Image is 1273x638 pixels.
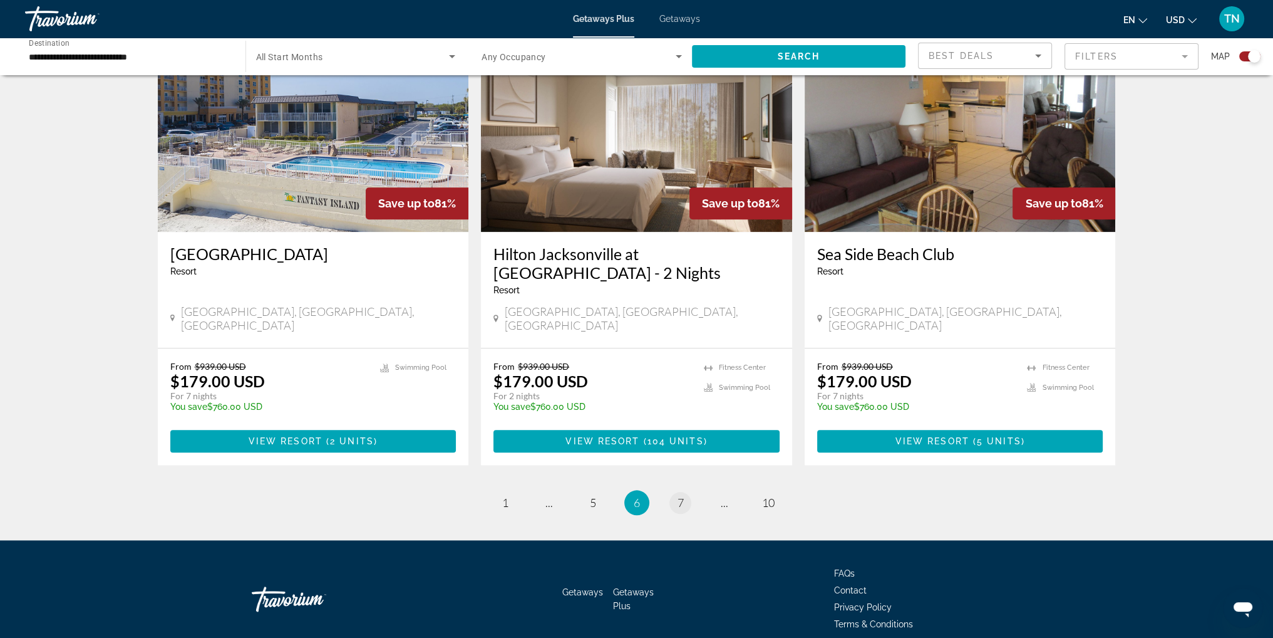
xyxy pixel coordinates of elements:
span: ( ) [969,436,1025,446]
span: From [170,361,192,372]
p: For 2 nights [493,390,691,402]
span: View Resort [565,436,639,446]
span: Save up to [702,197,758,210]
span: Map [1211,48,1230,65]
nav: Pagination [158,490,1116,515]
span: $939.00 USD [518,361,569,372]
a: Getaways [562,587,603,597]
p: $760.00 USD [493,402,691,412]
span: View Resort [249,436,322,446]
a: Hilton Jacksonville at [GEOGRAPHIC_DATA] - 2 Nights [493,244,780,282]
p: $760.00 USD [817,402,1015,412]
span: 5 [590,496,596,510]
p: For 7 nights [170,390,368,402]
span: en [1123,15,1135,25]
span: $939.00 USD [195,361,246,372]
span: 104 units [647,436,704,446]
span: From [817,361,838,372]
img: S423I01X.jpg [481,31,792,232]
iframe: Button to launch messaging window [1223,588,1263,628]
button: Change language [1123,11,1147,29]
p: $179.00 USD [493,372,588,390]
span: Fitness Center [1042,363,1089,372]
button: Search [692,45,906,68]
span: Resort [817,266,843,276]
span: ( ) [322,436,378,446]
a: Travorium [252,580,377,618]
span: 5 units [977,436,1021,446]
p: $179.00 USD [817,372,912,390]
img: 0771O01X.jpg [158,31,469,232]
span: Fitness Center [719,363,766,372]
a: Getaways Plus [573,14,634,24]
span: Save up to [1025,197,1081,210]
span: [GEOGRAPHIC_DATA], [GEOGRAPHIC_DATA], [GEOGRAPHIC_DATA] [505,305,780,332]
span: You save [170,402,207,412]
span: ... [721,496,728,510]
span: 2 units [330,436,374,446]
span: Resort [493,285,520,295]
span: 6 [634,496,640,510]
button: View Resort(5 units) [817,430,1103,452]
span: All Start Months [256,52,323,62]
span: You save [493,402,530,412]
button: User Menu [1215,6,1248,32]
span: 10 [762,496,775,510]
p: For 7 nights [817,390,1015,402]
span: ... [545,496,553,510]
a: [GEOGRAPHIC_DATA] [170,244,456,263]
a: Contact [834,585,867,595]
button: Filter [1064,43,1198,70]
span: Save up to [378,197,435,210]
div: 81% [366,187,468,219]
p: $179.00 USD [170,372,265,390]
a: Getaways [659,14,700,24]
img: 0756I01X.jpg [805,31,1116,232]
span: Swimming Pool [395,363,446,372]
button: View Resort(104 units) [493,430,780,452]
span: Search [777,51,820,61]
a: Travorium [25,3,150,35]
span: Swimming Pool [1042,384,1093,392]
span: TN [1224,13,1240,25]
div: 81% [1013,187,1115,219]
span: 7 [678,496,684,510]
a: Privacy Policy [834,602,892,612]
mat-select: Sort by [929,48,1041,63]
span: From [493,361,515,372]
a: Getaways Plus [613,587,654,611]
span: You save [817,402,854,412]
span: [GEOGRAPHIC_DATA], [GEOGRAPHIC_DATA], [GEOGRAPHIC_DATA] [181,305,456,332]
span: View Resort [895,436,969,446]
span: $939.00 USD [842,361,893,372]
a: Terms & Conditions [834,619,913,629]
a: Sea Side Beach Club [817,244,1103,263]
span: 1 [502,496,508,510]
span: Any Occupancy [482,52,546,62]
span: [GEOGRAPHIC_DATA], [GEOGRAPHIC_DATA], [GEOGRAPHIC_DATA] [828,305,1103,332]
div: 81% [689,187,792,219]
button: View Resort(2 units) [170,430,456,452]
button: Change currency [1166,11,1197,29]
span: ( ) [639,436,707,446]
a: FAQs [834,568,855,578]
span: Best Deals [929,51,994,61]
span: USD [1166,15,1185,25]
span: Resort [170,266,197,276]
p: $760.00 USD [170,402,368,412]
span: Destination [29,38,70,47]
